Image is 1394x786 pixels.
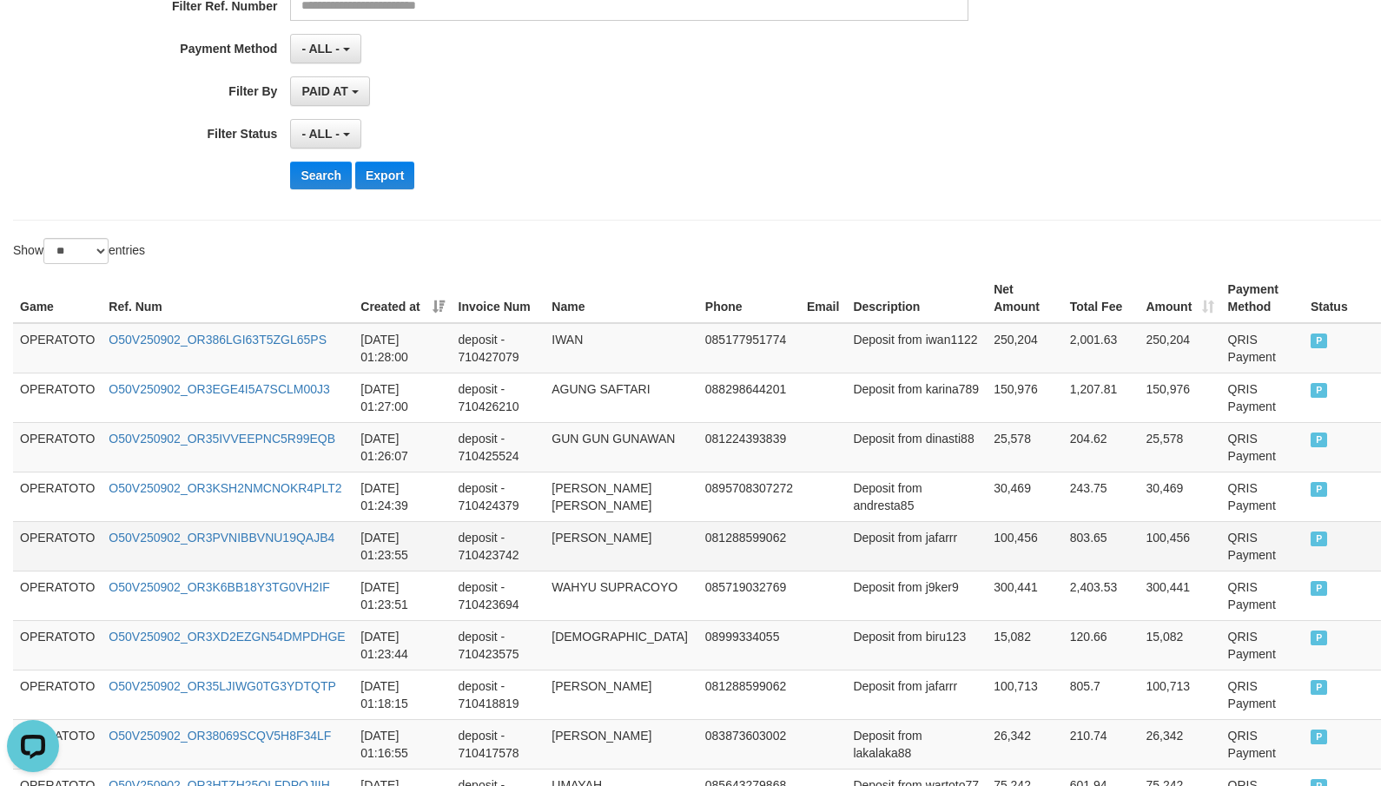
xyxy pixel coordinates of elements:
[1221,422,1304,472] td: QRIS Payment
[1063,571,1140,620] td: 2,403.53
[545,571,698,620] td: WAHYU SUPRACOYO
[109,679,335,693] a: O50V250902_OR35LJIWG0TG3YDTQTP
[353,719,451,769] td: [DATE] 01:16:55
[1311,730,1328,744] span: PAID
[353,620,451,670] td: [DATE] 01:23:44
[1221,571,1304,620] td: QRIS Payment
[1311,581,1328,596] span: PAID
[43,238,109,264] select: Showentries
[109,630,345,644] a: O50V250902_OR3XD2EZGN54DMPDHGE
[1311,482,1328,497] span: PAID
[13,670,102,719] td: OPERATOTO
[1063,719,1140,769] td: 210.74
[1139,521,1220,571] td: 100,456
[109,729,331,743] a: O50V250902_OR38069SCQV5H8F34LF
[1311,631,1328,645] span: PAID
[13,323,102,373] td: OPERATOTO
[545,521,698,571] td: [PERSON_NAME]
[7,7,59,59] button: Open LiveChat chat widget
[698,620,800,670] td: 08999334055
[846,274,987,323] th: Description
[1139,422,1220,472] td: 25,578
[1063,274,1140,323] th: Total Fee
[1221,521,1304,571] td: QRIS Payment
[545,274,698,323] th: Name
[1221,719,1304,769] td: QRIS Payment
[1063,323,1140,373] td: 2,001.63
[353,422,451,472] td: [DATE] 01:26:07
[1063,472,1140,521] td: 243.75
[1063,373,1140,422] td: 1,207.81
[301,127,340,141] span: - ALL -
[290,162,352,189] button: Search
[1139,323,1220,373] td: 250,204
[1311,433,1328,447] span: PAID
[1063,422,1140,472] td: 204.62
[1311,383,1328,398] span: PAID
[109,580,330,594] a: O50V250902_OR3K6BB18Y3TG0VH2IF
[800,274,846,323] th: Email
[698,323,800,373] td: 085177951774
[1221,373,1304,422] td: QRIS Payment
[13,620,102,670] td: OPERATOTO
[452,521,545,571] td: deposit - 710423742
[452,719,545,769] td: deposit - 710417578
[109,432,335,446] a: O50V250902_OR35IVVEEPNC5R99EQB
[452,670,545,719] td: deposit - 710418819
[353,323,451,373] td: [DATE] 01:28:00
[353,670,451,719] td: [DATE] 01:18:15
[987,274,1063,323] th: Net Amount
[1139,472,1220,521] td: 30,469
[846,620,987,670] td: Deposit from biru123
[452,373,545,422] td: deposit - 710426210
[1221,670,1304,719] td: QRIS Payment
[290,119,360,149] button: - ALL -
[1063,620,1140,670] td: 120.66
[1139,620,1220,670] td: 15,082
[353,521,451,571] td: [DATE] 01:23:55
[290,76,369,106] button: PAID AT
[987,472,1063,521] td: 30,469
[545,422,698,472] td: GUN GUN GUNAWAN
[846,422,987,472] td: Deposit from dinasti88
[452,323,545,373] td: deposit - 710427079
[846,670,987,719] td: Deposit from jafarrr
[1063,521,1140,571] td: 803.65
[301,42,340,56] span: - ALL -
[846,521,987,571] td: Deposit from jafarrr
[698,521,800,571] td: 081288599062
[13,472,102,521] td: OPERATOTO
[353,274,451,323] th: Created at: activate to sort column ascending
[353,571,451,620] td: [DATE] 01:23:51
[987,422,1063,472] td: 25,578
[846,373,987,422] td: Deposit from karina789
[13,521,102,571] td: OPERATOTO
[290,34,360,63] button: - ALL -
[846,571,987,620] td: Deposit from j9ker9
[1063,670,1140,719] td: 805.7
[846,719,987,769] td: Deposit from lakalaka88
[987,571,1063,620] td: 300,441
[545,323,698,373] td: IWAN
[698,571,800,620] td: 085719032769
[545,472,698,521] td: [PERSON_NAME] [PERSON_NAME]
[1221,274,1304,323] th: Payment Method
[545,670,698,719] td: [PERSON_NAME]
[987,323,1063,373] td: 250,204
[1311,680,1328,695] span: PAID
[109,531,334,545] a: O50V250902_OR3PVNIBBVNU19QAJB4
[698,274,800,323] th: Phone
[698,719,800,769] td: 083873603002
[102,274,353,323] th: Ref. Num
[13,422,102,472] td: OPERATOTO
[353,373,451,422] td: [DATE] 01:27:00
[698,670,800,719] td: 081288599062
[698,373,800,422] td: 088298644201
[452,571,545,620] td: deposit - 710423694
[1221,323,1304,373] td: QRIS Payment
[13,274,102,323] th: Game
[1139,571,1220,620] td: 300,441
[1139,670,1220,719] td: 100,713
[545,373,698,422] td: AGUNG SAFTARI
[109,382,330,396] a: O50V250902_OR3EGE4I5A7SCLM00J3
